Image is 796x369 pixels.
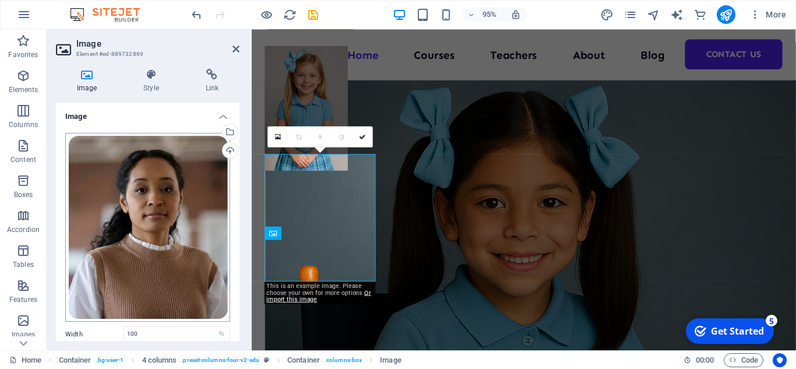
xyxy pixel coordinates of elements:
[729,353,758,367] span: Code
[289,126,310,147] a: Crop mode
[670,8,684,22] i: AI Writer
[86,1,98,13] div: 5
[265,282,376,304] div: This is an example image. Please choose your own for more options.
[352,126,373,147] a: Confirm ( Ctrl ⏎ )
[670,8,684,22] button: text_generator
[67,8,154,22] img: Editor Logo
[624,8,637,22] i: Pages (Ctrl+Alt+S)
[268,126,289,147] a: Select files from the file manager, stock photos, or upload file(s)
[96,353,124,367] span: . bg-user-1
[65,133,230,322] div: students.jpg
[259,8,273,22] button: Click here to leave preview mode and continue editing
[287,353,320,367] span: Click to select. Double-click to edit
[510,9,521,20] i: On resize automatically adjust zoom level to fit chosen device.
[380,353,401,367] span: Click to select. Double-click to edit
[704,356,706,364] span: :
[773,353,787,367] button: Usercentrics
[307,8,320,22] i: Save (Ctrl+S)
[9,85,38,94] p: Elements
[696,353,714,367] span: 00 00
[181,353,259,367] span: . preset-columns-four-v2-edu
[56,69,122,93] h4: Image
[283,8,297,22] i: Reload page
[463,8,504,22] button: 95%
[600,8,614,22] i: Design (Ctrl+Alt+Y)
[185,69,239,93] h4: Link
[647,8,660,22] i: Navigator
[13,260,34,269] p: Tables
[6,5,94,30] div: Get Started 5 items remaining, 0% complete
[9,120,38,129] p: Columns
[624,8,637,22] button: pages
[9,295,37,304] p: Features
[76,38,239,49] h2: Image
[480,8,499,22] h6: 95%
[59,353,91,367] span: Click to select. Double-click to edit
[190,8,203,22] i: Undo: Change image (Ctrl+Z)
[749,9,786,20] span: More
[331,126,352,147] a: Greyscale
[684,353,714,367] h6: Session time
[717,5,735,24] button: publish
[647,8,661,22] button: navigator
[12,330,36,339] p: Images
[189,8,203,22] button: undo
[122,69,184,93] h4: Style
[9,353,41,367] a: Click to cancel selection. Double-click to open Pages
[310,126,331,147] a: Blur
[65,331,124,338] label: Width
[14,190,33,199] p: Boxes
[325,353,362,367] span: . columns-box
[59,353,401,367] nav: breadcrumb
[306,8,320,22] button: save
[56,103,239,124] h4: Image
[693,8,707,22] i: Commerce
[283,8,297,22] button: reload
[10,155,36,164] p: Content
[724,353,763,367] button: Code
[719,8,732,22] i: Publish
[8,50,38,59] p: Favorites
[745,5,791,24] button: More
[600,8,614,22] button: design
[267,289,371,303] a: Or import this image
[693,8,707,22] button: commerce
[76,49,216,59] h3: Element #ed-889732869
[7,225,40,234] p: Accordion
[31,11,84,24] div: Get Started
[142,353,177,367] span: Click to select. Double-click to edit
[264,357,269,363] i: This element is a customizable preset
